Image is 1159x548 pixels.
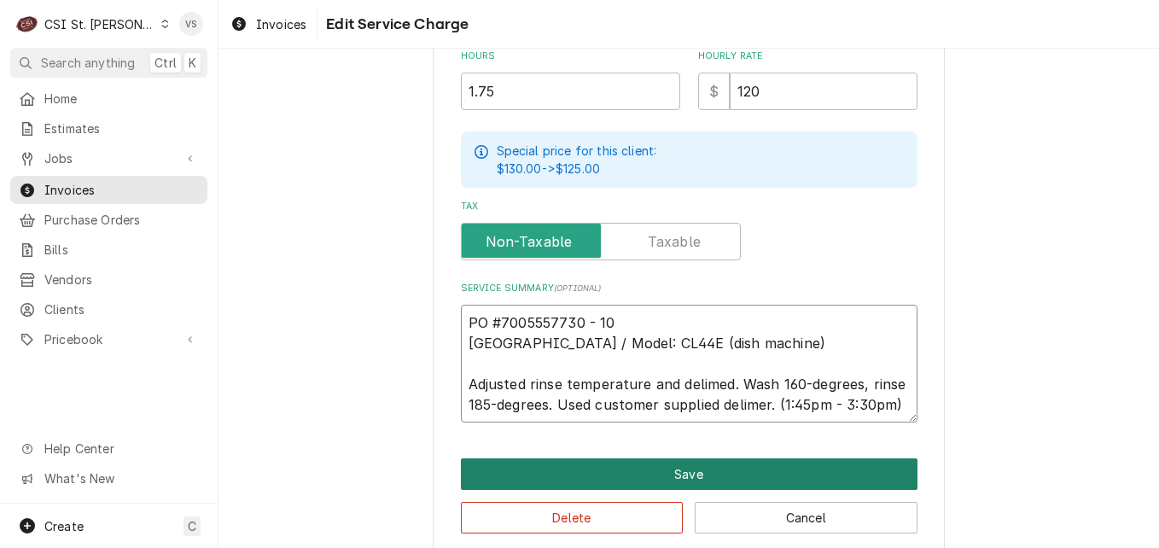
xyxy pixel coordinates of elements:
[44,330,173,348] span: Pricebook
[695,502,917,533] button: Cancel
[461,200,917,213] label: Tax
[10,206,207,234] a: Purchase Orders
[10,236,207,264] a: Bills
[154,54,177,72] span: Ctrl
[10,325,207,353] a: Go to Pricebook
[179,12,203,36] div: VS
[44,271,199,289] span: Vendors
[461,50,680,110] div: [object Object]
[10,144,207,172] a: Go to Jobs
[461,490,917,533] div: Button Group Row
[256,15,306,33] span: Invoices
[15,12,39,36] div: C
[10,48,207,78] button: Search anythingCtrlK
[461,200,917,260] div: Tax
[497,142,657,160] p: Special price for this client:
[698,50,917,63] label: Hourly Rate
[461,502,684,533] button: Delete
[189,54,196,72] span: K
[698,50,917,110] div: [object Object]
[44,519,84,533] span: Create
[44,469,197,487] span: What's New
[461,458,917,490] button: Save
[44,15,155,33] div: CSI St. [PERSON_NAME]
[461,50,680,63] label: Hours
[461,458,917,533] div: Button Group
[224,10,313,38] a: Invoices
[44,440,197,458] span: Help Center
[10,265,207,294] a: Vendors
[698,73,730,110] div: $
[10,295,207,324] a: Clients
[461,282,917,295] label: Service Summary
[44,181,199,199] span: Invoices
[44,211,199,229] span: Purchase Orders
[461,305,917,423] textarea: PO #7005557730 - 10 [GEOGRAPHIC_DATA] / Model: CL44E (dish machine) Adjusted rinse temperature an...
[44,300,199,318] span: Clients
[10,85,207,113] a: Home
[321,13,469,36] span: Edit Service Charge
[10,176,207,204] a: Invoices
[44,120,199,137] span: Estimates
[497,161,601,176] span: $130.00 -> $125.00
[10,114,207,143] a: Estimates
[10,434,207,463] a: Go to Help Center
[15,12,39,36] div: CSI St. Louis's Avatar
[10,464,207,493] a: Go to What's New
[44,149,173,167] span: Jobs
[188,517,196,535] span: C
[179,12,203,36] div: Vicky Stuesse's Avatar
[41,54,135,72] span: Search anything
[461,282,917,423] div: Service Summary
[44,241,199,259] span: Bills
[554,283,602,293] span: ( optional )
[44,90,199,108] span: Home
[461,458,917,490] div: Button Group Row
